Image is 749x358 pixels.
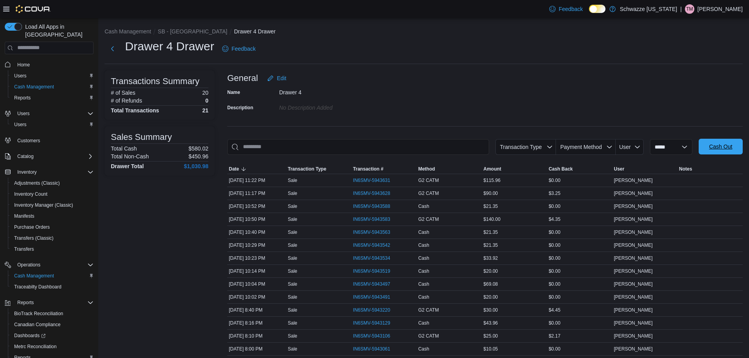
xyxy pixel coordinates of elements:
span: Reports [11,93,94,103]
a: Transfers [11,244,37,254]
a: Reports [11,93,34,103]
div: [DATE] 8:40 PM [227,305,286,315]
p: Sale [288,190,297,196]
span: Inventory Manager (Classic) [11,200,94,210]
span: Catalog [14,152,94,161]
p: Sale [288,203,297,209]
span: Edit [277,74,286,82]
button: Manifests [8,211,97,222]
button: Cash Management [8,81,97,92]
span: [PERSON_NAME] [614,307,653,313]
span: IN6SMV-5943519 [353,268,390,274]
h3: Transactions Summary [111,77,199,86]
button: IN6SMV-5943588 [353,202,398,211]
h1: Drawer 4 Drawer [125,39,214,54]
span: Transfers [11,244,94,254]
span: IN6SMV-5943588 [353,203,390,209]
span: $10.05 [484,346,498,352]
button: Catalog [2,151,97,162]
span: Inventory Manager (Classic) [14,202,73,208]
span: Canadian Compliance [14,321,61,328]
button: Reports [8,92,97,103]
span: [PERSON_NAME] [614,190,653,196]
span: Adjustments (Classic) [14,180,60,186]
nav: An example of EuiBreadcrumbs [105,28,743,37]
button: Canadian Compliance [8,319,97,330]
span: Operations [17,262,40,268]
div: $0.00 [547,253,612,263]
button: Transfers [8,244,97,255]
span: G2 CATM [418,307,439,313]
p: $450.96 [188,153,208,160]
button: IN6SMV-5943542 [353,241,398,250]
span: [PERSON_NAME] [614,255,653,261]
button: Method [417,164,482,174]
span: Cash [418,268,429,274]
h4: Drawer Total [111,163,144,169]
span: $140.00 [484,216,501,222]
a: Users [11,120,29,129]
span: Reports [14,95,31,101]
button: Transfers (Classic) [8,233,97,244]
button: BioTrack Reconciliation [8,308,97,319]
button: Adjustments (Classic) [8,178,97,189]
button: Inventory Count [8,189,97,200]
span: Metrc Reconciliation [11,342,94,351]
a: Home [14,60,33,70]
span: Purchase Orders [11,222,94,232]
span: User [614,166,624,172]
button: Payment Method [556,139,616,155]
label: Name [227,89,240,95]
div: [DATE] 10:04 PM [227,279,286,289]
div: $0.00 [547,318,612,328]
div: Drawer 4 [279,86,385,95]
button: Inventory Manager (Classic) [8,200,97,211]
span: Date [229,166,239,172]
span: Inventory [17,169,37,175]
span: Inventory Count [14,191,48,197]
span: $20.00 [484,268,498,274]
h6: Total Cash [111,145,137,152]
div: $0.00 [547,279,612,289]
span: $115.96 [484,177,501,184]
span: $21.35 [484,229,498,235]
span: Feedback [232,45,256,53]
button: SB - [GEOGRAPHIC_DATA] [158,28,227,35]
span: Operations [14,260,94,270]
span: [PERSON_NAME] [614,320,653,326]
button: Inventory [2,167,97,178]
input: Dark Mode [589,5,605,13]
p: Sale [288,216,297,222]
div: No Description added [279,101,385,111]
span: IN6SMV-5943542 [353,242,390,248]
span: [PERSON_NAME] [614,281,653,287]
span: Traceabilty Dashboard [14,284,61,290]
span: G2 CATM [418,216,439,222]
span: BioTrack Reconciliation [14,310,63,317]
div: $0.00 [547,228,612,237]
span: Cash Management [14,273,54,279]
a: Cash Management [11,82,57,92]
a: Feedback [546,1,586,17]
span: IN6SMV-5943061 [353,346,390,352]
p: $580.02 [188,145,208,152]
a: Customers [14,136,43,145]
p: | [680,4,682,14]
button: Date [227,164,286,174]
div: [DATE] 10:52 PM [227,202,286,211]
h6: # of Sales [111,90,135,96]
button: IN6SMV-5943563 [353,228,398,237]
p: Sale [288,268,297,274]
span: Transaction # [353,166,383,172]
div: $4.45 [547,305,612,315]
span: Inventory Count [11,189,94,199]
span: Catalog [17,153,33,160]
button: Transaction # [351,164,417,174]
h6: Total Non-Cash [111,153,149,160]
button: Inventory [14,167,40,177]
button: User [612,164,677,174]
button: Traceabilty Dashboard [8,281,97,292]
a: Manifests [11,211,37,221]
span: TM [686,4,693,14]
span: IN6SMV-5943106 [353,333,390,339]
